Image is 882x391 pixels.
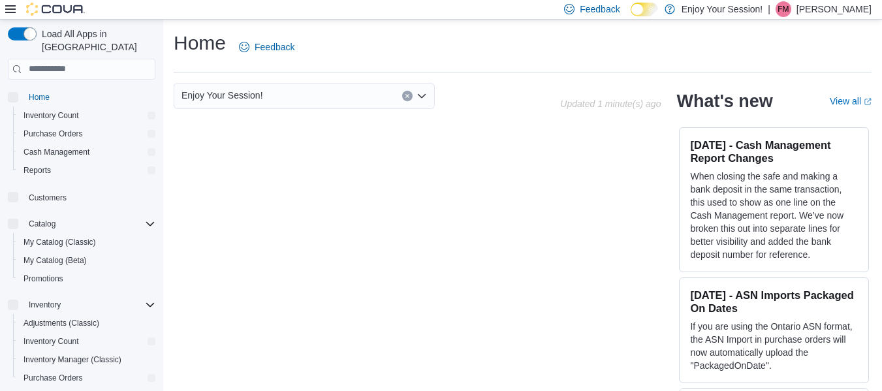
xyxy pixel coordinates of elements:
h2: What's new [676,91,772,112]
a: Promotions [18,271,69,287]
h1: Home [174,30,226,56]
span: Home [24,89,155,105]
p: [PERSON_NAME] [796,1,872,17]
button: Inventory Count [13,332,161,351]
span: Inventory [29,300,61,310]
span: My Catalog (Beta) [18,253,155,268]
a: Inventory Count [18,108,84,123]
button: Open list of options [417,91,427,101]
button: Inventory Count [13,106,161,125]
button: Inventory Manager (Classic) [13,351,161,369]
a: Purchase Orders [18,370,88,386]
a: Home [24,89,55,105]
svg: External link [864,98,872,106]
p: Updated 1 minute(s) ago [560,99,661,109]
span: Dark Mode [631,16,631,17]
button: Purchase Orders [13,369,161,387]
button: Home [3,87,161,106]
span: Inventory Manager (Classic) [18,352,155,368]
a: Reports [18,163,56,178]
span: Enjoy Your Session! [181,87,263,103]
button: Purchase Orders [13,125,161,143]
p: Enjoy Your Session! [682,1,763,17]
span: My Catalog (Beta) [24,255,87,266]
button: Catalog [3,215,161,233]
p: | [768,1,770,17]
button: Inventory [24,297,66,313]
span: Purchase Orders [24,129,83,139]
span: My Catalog (Classic) [24,237,96,247]
a: My Catalog (Classic) [18,234,101,250]
a: Feedback [234,34,300,60]
p: If you are using the Ontario ASN format, the ASN Import in purchase orders will now automatically... [690,320,858,372]
span: Promotions [24,274,63,284]
a: Purchase Orders [18,126,88,142]
a: Inventory Count [18,334,84,349]
p: When closing the safe and making a bank deposit in the same transaction, this used to show as one... [690,170,858,261]
span: FM [778,1,789,17]
button: Customers [3,187,161,206]
span: Inventory Count [18,334,155,349]
a: Customers [24,190,72,206]
button: Promotions [13,270,161,288]
span: Cash Management [18,144,155,160]
span: Inventory Count [24,110,79,121]
span: Home [29,92,50,102]
a: Inventory Manager (Classic) [18,352,127,368]
span: Inventory Manager (Classic) [24,354,121,365]
span: My Catalog (Classic) [18,234,155,250]
button: My Catalog (Classic) [13,233,161,251]
input: Dark Mode [631,3,658,16]
a: Adjustments (Classic) [18,315,104,331]
span: Inventory Count [18,108,155,123]
span: Feedback [255,40,294,54]
span: Customers [29,193,67,203]
button: My Catalog (Beta) [13,251,161,270]
span: Catalog [24,216,155,232]
button: Inventory [3,296,161,314]
span: Purchase Orders [18,126,155,142]
span: Adjustments (Classic) [24,318,99,328]
div: Faith Merola [776,1,791,17]
span: Inventory Count [24,336,79,347]
button: Reports [13,161,161,180]
button: Cash Management [13,143,161,161]
h3: [DATE] - Cash Management Report Changes [690,138,858,164]
span: Cash Management [24,147,89,157]
span: Customers [24,189,155,205]
h3: [DATE] - ASN Imports Packaged On Dates [690,289,858,315]
button: Adjustments (Classic) [13,314,161,332]
span: Reports [18,163,155,178]
span: Promotions [18,271,155,287]
span: Feedback [580,3,620,16]
img: Cova [26,3,85,16]
span: Adjustments (Classic) [18,315,155,331]
a: View allExternal link [830,96,872,106]
a: My Catalog (Beta) [18,253,92,268]
a: Cash Management [18,144,95,160]
span: Purchase Orders [24,373,83,383]
span: Purchase Orders [18,370,155,386]
button: Catalog [24,216,61,232]
button: Clear input [402,91,413,101]
span: Catalog [29,219,55,229]
span: Load All Apps in [GEOGRAPHIC_DATA] [37,27,155,54]
span: Inventory [24,297,155,313]
span: Reports [24,165,51,176]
